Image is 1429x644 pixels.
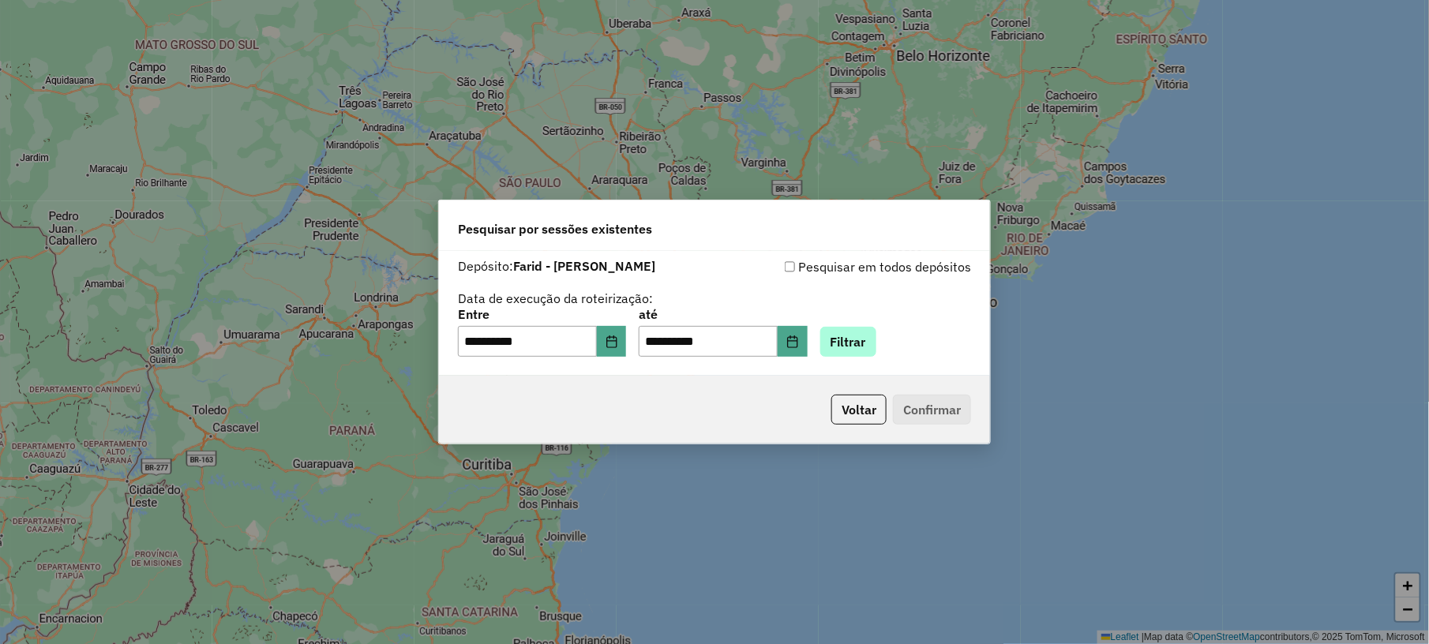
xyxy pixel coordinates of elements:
div: Pesquisar em todos depósitos [714,257,971,276]
strong: Farid - [PERSON_NAME] [513,258,655,274]
button: Choose Date [597,326,627,358]
label: até [639,305,807,324]
label: Entre [458,305,626,324]
label: Data de execução da roteirização: [458,289,653,308]
span: Pesquisar por sessões existentes [458,219,652,238]
label: Depósito: [458,256,655,275]
button: Choose Date [778,326,808,358]
button: Filtrar [820,327,876,357]
button: Voltar [831,395,887,425]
